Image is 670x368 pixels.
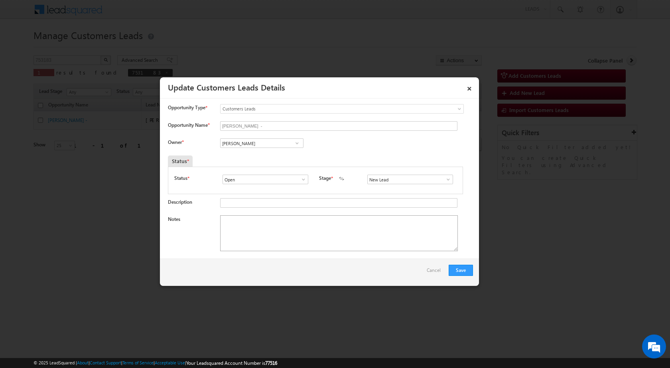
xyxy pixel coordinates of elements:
[77,360,89,365] a: About
[168,155,193,167] div: Status
[449,265,473,276] button: Save
[186,360,277,366] span: Your Leadsquared Account Number is
[427,265,445,280] a: Cancel
[33,359,277,367] span: © 2025 LeadSquared | | | | |
[168,81,285,92] a: Update Customers Leads Details
[296,175,306,183] a: Show All Items
[122,360,154,365] a: Terms of Service
[221,105,431,112] span: Customers Leads
[131,4,150,23] div: Minimize live chat window
[168,199,192,205] label: Description
[168,122,209,128] label: Opportunity Name
[10,74,146,239] textarea: Type your message and hit 'Enter'
[168,139,183,145] label: Owner
[155,360,185,365] a: Acceptable Use
[220,104,464,114] a: Customers Leads
[319,175,331,182] label: Stage
[41,42,134,52] div: Chat with us now
[265,360,277,366] span: 77516
[174,175,187,182] label: Status
[223,175,308,184] input: Type to Search
[168,104,205,111] span: Opportunity Type
[14,42,33,52] img: d_60004797649_company_0_60004797649
[220,138,303,148] input: Type to Search
[441,175,451,183] a: Show All Items
[463,80,476,94] a: ×
[168,216,180,222] label: Notes
[367,175,453,184] input: Type to Search
[90,360,121,365] a: Contact Support
[108,246,145,256] em: Start Chat
[292,139,302,147] a: Show All Items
